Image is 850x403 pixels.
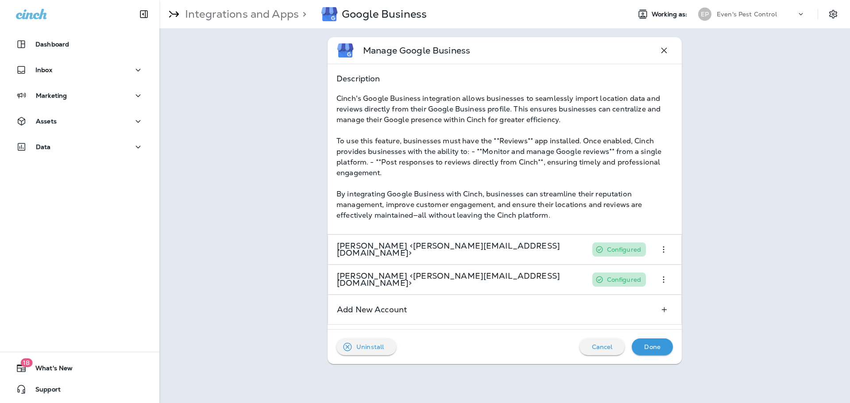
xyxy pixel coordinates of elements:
button: Dashboard [9,35,151,53]
div: EP [698,8,711,21]
img: Google Business [321,5,338,23]
span: 18 [20,358,32,367]
div: Cinch's Google Business integration allows businesses to seamlessly import location data and revi... [336,93,673,221]
p: [PERSON_NAME] <[PERSON_NAME][EMAIL_ADDRESS][DOMAIN_NAME]> [337,242,583,257]
button: Settings [825,6,841,22]
button: Done [632,338,673,355]
div: You have configured this credential. Click to edit it [592,273,646,287]
p: Assets [36,118,57,125]
button: Marketing [9,87,151,104]
div: Google Business [342,8,427,21]
button: Cancel [580,338,625,355]
span: Working as: [652,11,689,18]
button: Uninstall [336,338,396,355]
p: Done [644,343,661,350]
button: Add New Account [656,302,672,318]
img: Google Business [336,42,354,59]
span: What's New [27,365,73,375]
p: Description [336,73,673,84]
p: Marketing [36,92,67,99]
button: Data [9,138,151,156]
p: Dashboard [35,41,69,48]
div: You have configured this credential. Click to edit it [592,242,646,257]
p: Integrations and Apps [182,8,299,21]
p: Data [36,143,51,150]
p: Add New Account [337,306,407,313]
button: Assets [9,112,151,130]
p: Inbox [35,66,52,73]
button: Support [9,380,151,398]
p: Uninstall [356,343,384,350]
p: > [299,8,306,21]
button: 18What's New [9,359,151,377]
span: Support [27,386,61,396]
p: Cancel [592,343,613,350]
p: Configured [607,246,641,253]
button: Collapse Sidebar [131,5,156,23]
p: Configured [607,276,641,283]
p: Manage Google Business [363,44,470,57]
button: Inbox [9,61,151,79]
p: [PERSON_NAME] <[PERSON_NAME][EMAIL_ADDRESS][DOMAIN_NAME]> [337,273,583,287]
p: Even's Pest Control [717,11,777,18]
